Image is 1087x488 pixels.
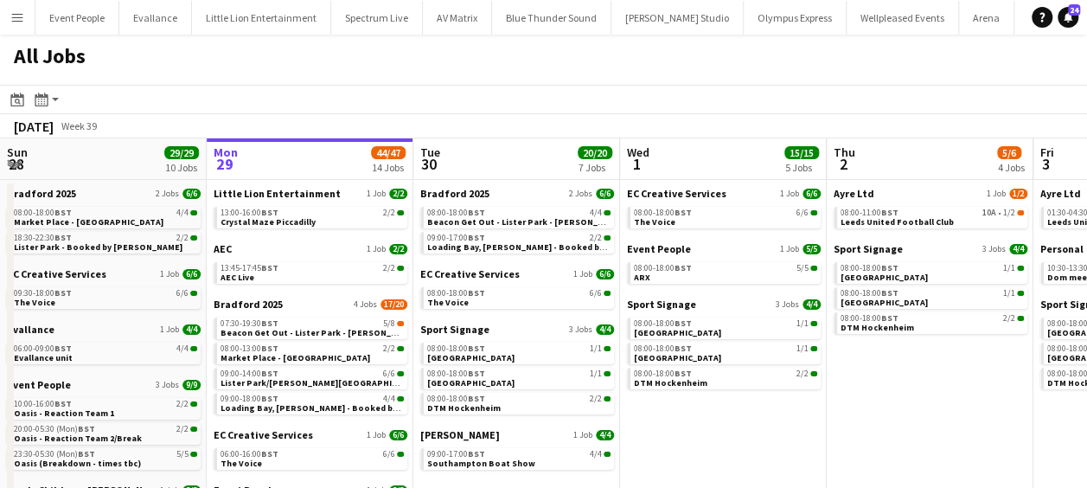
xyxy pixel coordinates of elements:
[1058,7,1078,28] a: 24
[1003,289,1015,298] span: 1/1
[427,343,611,363] a: 08:00-18:00BST1/1[GEOGRAPHIC_DATA]
[796,344,809,353] span: 1/1
[331,1,423,35] button: Spectrum Live
[14,207,197,227] a: 08:00-18:00BST4/4Market Place - [GEOGRAPHIC_DATA]
[634,262,817,282] a: 08:00-18:00BST5/5ARX
[744,1,847,35] button: Olympus Express
[847,1,959,35] button: Wellpleased Events
[221,344,278,353] span: 08:00-13:00
[627,298,821,393] div: Sport Signage3 Jobs4/408:00-18:00BST1/1[GEOGRAPHIC_DATA]08:00-18:00BST1/1[GEOGRAPHIC_DATA]08:00-1...
[634,207,817,227] a: 08:00-18:00BST6/6The Voice
[420,428,614,441] a: [PERSON_NAME]1 Job4/4
[14,343,197,363] a: 06:00-09:00BST4/4Evallance unit
[261,393,278,404] span: BST
[261,368,278,379] span: BST
[634,344,692,353] span: 08:00-18:00
[420,323,489,336] span: Sport Signage
[221,448,404,468] a: 06:00-16:00BST6/6The Voice
[834,144,855,160] span: Thu
[14,232,197,252] a: 18:30-22:30BST2/2Lister Park - Booked by [PERSON_NAME]
[604,235,611,241] span: 2/2
[367,244,386,254] span: 1 Job
[780,244,799,254] span: 1 Job
[383,344,395,353] span: 2/2
[57,119,100,132] span: Week 39
[997,146,1021,159] span: 5/6
[389,189,407,199] span: 2/2
[468,207,485,218] span: BST
[959,1,1014,35] button: Arena
[634,209,692,217] span: 08:00-18:00
[627,144,649,160] span: Wed
[190,346,197,351] span: 4/4
[841,264,898,273] span: 08:00-18:00
[573,430,592,440] span: 1 Job
[596,430,614,440] span: 4/4
[675,207,692,218] span: BST
[14,352,73,363] span: Evallance unit
[634,319,692,328] span: 08:00-18:00
[634,272,650,283] span: ARX
[383,369,395,378] span: 6/6
[221,458,262,469] span: The Voice
[7,267,201,280] a: EC Creative Services1 Job6/6
[831,154,855,174] span: 2
[675,368,692,379] span: BST
[634,327,721,338] span: Singapore
[468,448,485,459] span: BST
[221,450,278,459] span: 06:00-16:00
[841,287,1024,307] a: 08:00-18:00BST1/1[GEOGRAPHIC_DATA]
[627,242,821,255] a: Event People1 Job5/5
[841,209,1024,217] div: •
[590,209,602,217] span: 4/4
[590,450,602,459] span: 4/4
[214,298,407,311] a: Bradford 20254 Jobs17/20
[7,323,201,378] div: Evallance1 Job4/406:00-09:00BST4/4Evallance unit
[7,378,201,484] div: Event People3 Jobs9/910:00-16:00BST2/2Oasis - Reaction Team 120:00-05:30 (Mon)BST2/2Oasis - React...
[182,324,201,335] span: 4/4
[14,433,142,444] span: Oasis - Reaction Team 2/Break
[4,154,28,174] span: 28
[14,400,72,408] span: 10:00-16:00
[1009,244,1027,254] span: 4/4
[176,400,189,408] span: 2/2
[1017,210,1024,215] span: 1/2
[176,425,189,433] span: 2/2
[427,369,485,378] span: 08:00-18:00
[841,262,1024,282] a: 08:00-18:00BST1/1[GEOGRAPHIC_DATA]
[627,242,821,298] div: Event People1 Job5/508:00-18:00BST5/5ARX
[261,448,278,459] span: BST
[7,323,54,336] span: Evallance
[14,297,55,308] span: The Voice
[569,324,592,335] span: 3 Jobs
[796,264,809,273] span: 5/5
[611,1,744,35] button: [PERSON_NAME] Studio
[420,267,614,323] div: EC Creative Services1 Job6/608:00-18:00BST6/6The Voice
[14,241,182,253] span: Lister Park - Booked by Grace
[397,266,404,271] span: 2/2
[78,423,95,434] span: BST
[427,289,485,298] span: 08:00-18:00
[182,269,201,279] span: 6/6
[427,234,485,242] span: 09:00-17:00
[834,242,1027,255] a: Sport Signage3 Jobs4/4
[261,318,278,329] span: BST
[7,187,201,200] a: Bradford 20252 Jobs6/6
[164,146,199,159] span: 29/29
[427,209,485,217] span: 08:00-18:00
[383,264,395,273] span: 2/2
[420,267,520,280] span: EC Creative Services
[420,144,440,160] span: Tue
[14,209,72,217] span: 08:00-18:00
[420,187,614,200] a: Bradford 20252 Jobs6/6
[987,189,1006,199] span: 1 Job
[492,1,611,35] button: Blue Thunder Sound
[573,269,592,279] span: 1 Job
[54,398,72,409] span: BST
[841,209,898,217] span: 08:00-11:00
[214,187,341,200] span: Little Lion Entertainment
[221,343,404,363] a: 08:00-13:00BST2/2Market Place - [GEOGRAPHIC_DATA]
[634,216,675,228] span: The Voice
[160,269,179,279] span: 1 Job
[596,269,614,279] span: 6/6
